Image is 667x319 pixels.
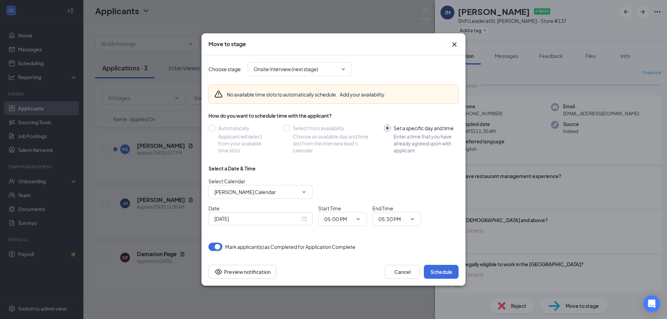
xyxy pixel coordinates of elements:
[208,165,256,172] div: Select a Date & Time
[208,178,245,184] span: Select Calendar
[340,66,346,72] svg: ChevronDown
[372,205,393,211] span: End Time
[208,65,242,73] span: Choose stage :
[225,243,355,251] span: Mark applicant(s) as Completed for Application Complete
[385,265,420,279] button: Cancel
[424,265,459,279] button: Schedule
[301,189,307,195] svg: ChevronDown
[214,268,223,276] svg: Eye
[208,205,220,211] span: Date
[355,216,361,222] svg: ChevronDown
[214,90,223,98] svg: Warning
[643,295,660,312] div: Open Intercom Messenger
[208,112,459,119] div: How do you want to schedule time with the applicant?
[450,40,459,49] svg: Cross
[340,91,385,98] button: Add your availability
[208,265,277,279] button: Preview notificationEye
[378,215,407,223] input: End time
[227,91,385,98] div: No available time slots to automatically schedule.
[214,215,300,223] input: Oct 15, 2025
[410,216,415,222] svg: ChevronDown
[324,215,353,223] input: Start time
[208,40,246,48] h3: Move to stage
[450,40,459,49] button: Close
[318,205,341,211] span: Start Time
